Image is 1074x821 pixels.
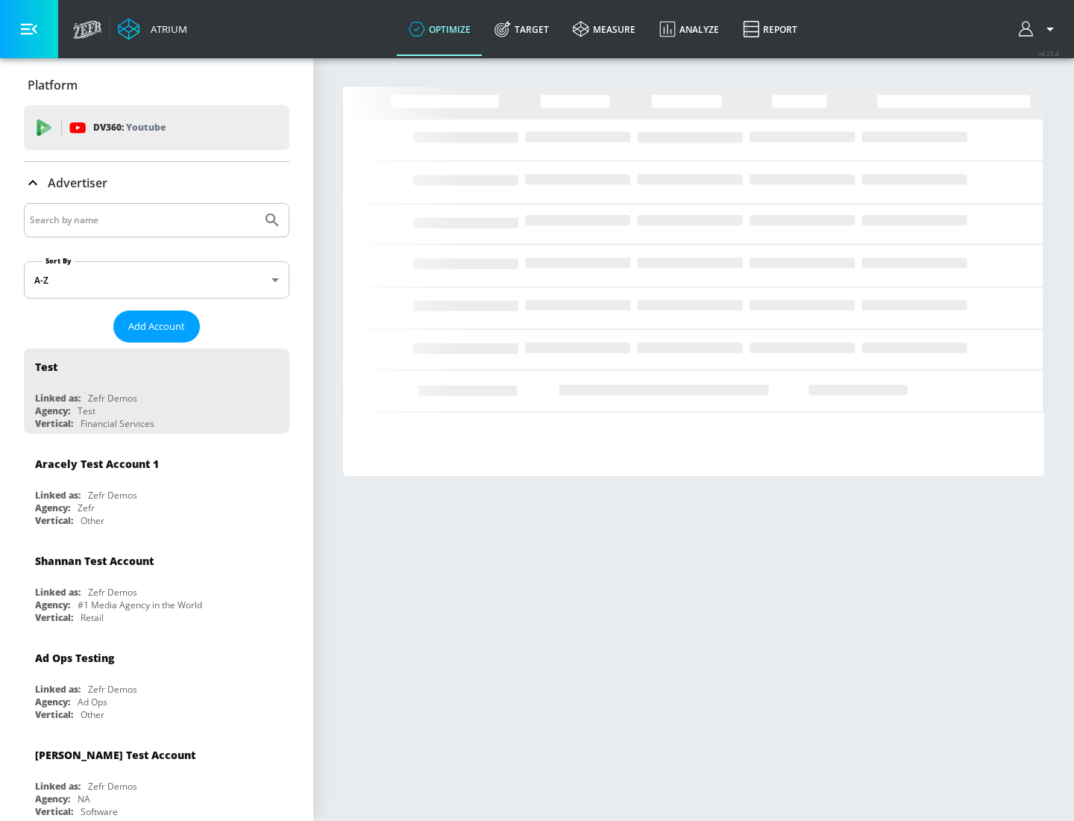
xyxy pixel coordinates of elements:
[78,793,90,805] div: NA
[35,793,70,805] div: Agency:
[35,457,159,471] div: Aracely Test Account 1
[88,586,137,599] div: Zefr Demos
[24,261,289,299] div: A-Z
[24,543,289,628] div: Shannan Test AccountLinked as:Zefr DemosAgency:#1 Media Agency in the WorldVertical:Retail
[35,360,57,374] div: Test
[93,119,166,136] p: DV360:
[35,417,73,430] div: Vertical:
[24,640,289,725] div: Ad Ops TestingLinked as:Zefr DemosAgency:Ad OpsVertical:Other
[397,2,483,56] a: optimize
[1038,49,1059,57] span: v 4.25.4
[128,318,185,335] span: Add Account
[24,162,289,204] div: Advertiser
[126,119,166,135] p: Youtube
[81,708,104,721] div: Other
[81,514,104,527] div: Other
[88,392,137,405] div: Zefr Demos
[88,683,137,696] div: Zefr Demos
[145,22,187,36] div: Atrium
[483,2,561,56] a: Target
[35,683,81,696] div: Linked as:
[24,446,289,531] div: Aracely Test Account 1Linked as:Zefr DemosAgency:ZefrVertical:Other
[30,210,256,230] input: Search by name
[35,611,73,624] div: Vertical:
[647,2,731,56] a: Analyze
[24,349,289,434] div: TestLinked as:Zefr DemosAgency:TestVertical:Financial Services
[35,554,154,568] div: Shannan Test Account
[35,805,73,818] div: Vertical:
[35,780,81,793] div: Linked as:
[78,405,95,417] div: Test
[731,2,809,56] a: Report
[35,651,114,665] div: Ad Ops Testing
[35,708,73,721] div: Vertical:
[35,502,70,514] div: Agency:
[78,696,107,708] div: Ad Ops
[88,489,137,502] div: Zefr Demos
[48,175,107,191] p: Advertiser
[35,599,70,611] div: Agency:
[78,599,202,611] div: #1 Media Agency in the World
[28,77,78,93] p: Platform
[35,489,81,502] div: Linked as:
[24,105,289,150] div: DV360: Youtube
[561,2,647,56] a: measure
[35,405,70,417] div: Agency:
[113,310,200,343] button: Add Account
[35,392,81,405] div: Linked as:
[43,256,75,266] label: Sort By
[88,780,137,793] div: Zefr Demos
[35,586,81,599] div: Linked as:
[81,417,154,430] div: Financial Services
[81,805,118,818] div: Software
[35,748,195,762] div: [PERSON_NAME] Test Account
[78,502,95,514] div: Zefr
[118,18,187,40] a: Atrium
[35,696,70,708] div: Agency:
[35,514,73,527] div: Vertical:
[24,64,289,106] div: Platform
[81,611,104,624] div: Retail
